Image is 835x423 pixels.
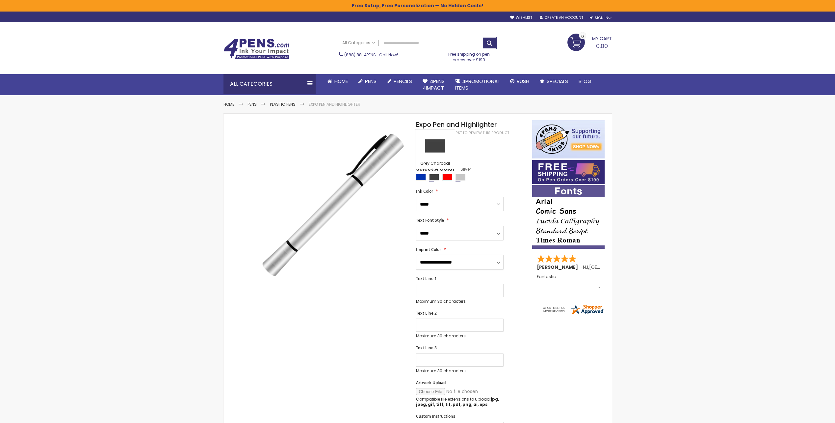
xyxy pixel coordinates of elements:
strong: jpg, jpeg, gif, tiff, tif, pdf, png, ai, eps [416,396,499,407]
p: Maximum 30 characters [416,299,504,304]
span: Blog [579,78,591,85]
div: Fantastic [537,274,601,289]
img: 4pens.com widget logo [542,303,605,315]
a: Pencils [382,74,417,89]
span: Silver [455,166,471,172]
img: 4pens 4 kids [532,120,605,158]
iframe: Google Customer Reviews [781,405,835,423]
span: 4PROMOTIONAL ITEMS [455,78,500,91]
img: expo_side_silver_1.jpg [257,130,407,280]
span: Artwork Upload [416,380,446,385]
a: 4PROMOTIONALITEMS [450,74,505,96]
span: Pencils [394,78,412,85]
span: Text Line 2 [416,310,437,316]
a: Rush [505,74,535,89]
span: - , [580,264,638,270]
a: Wishlist [510,15,532,20]
img: font-personalization-examples [532,185,605,249]
a: 0.00 0 [567,34,612,50]
a: 4pens.com certificate URL [542,311,605,317]
span: NJ [583,264,588,270]
span: 4Pens 4impact [423,78,445,91]
span: [GEOGRAPHIC_DATA] [589,264,638,270]
span: Expo Pen and Highlighter [416,120,497,129]
a: Specials [535,74,573,89]
span: Text Line 3 [416,345,437,351]
div: Grey Charcoal [429,174,439,181]
div: All Categories [223,74,316,94]
img: Free shipping on orders over $199 [532,160,605,184]
span: Imprint Color [416,247,441,252]
span: Custom Instructions [416,413,455,419]
span: Ink Color [416,188,433,194]
img: 4Pens Custom Pens and Promotional Products [223,39,289,60]
p: Compatible file extensions to upload: [416,397,504,407]
span: [PERSON_NAME] [537,264,580,270]
span: Specials [547,78,568,85]
span: 0.00 [596,42,608,50]
div: Red [442,174,452,181]
div: Grey Charcoal [417,161,453,167]
p: Maximum 30 characters [416,333,504,339]
a: Blog [573,74,597,89]
a: Home [322,74,353,89]
a: (888) 88-4PENS [344,52,376,58]
a: Create an Account [540,15,583,20]
span: - Call Now! [344,52,398,58]
div: Silver [456,174,465,181]
a: 4Pens4impact [417,74,450,96]
span: Select A Color [416,165,455,174]
span: Text Font Style [416,217,444,223]
a: Plastic Pens [270,101,296,107]
p: Maximum 30 characters [416,368,504,374]
a: Be the first to review this product [440,130,509,135]
span: Text Line 1 [416,276,437,281]
a: Pens [353,74,382,89]
div: Sign In [590,15,612,20]
a: All Categories [339,37,378,48]
a: Home [223,101,234,107]
div: Free shipping on pen orders over $199 [441,49,497,62]
span: 0 [581,33,584,40]
li: Expo Pen and Highlighter [309,102,360,107]
span: Rush [517,78,529,85]
span: Home [334,78,348,85]
span: All Categories [342,40,375,45]
a: Pens [248,101,257,107]
div: Blue [416,174,426,181]
span: Pens [365,78,377,85]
